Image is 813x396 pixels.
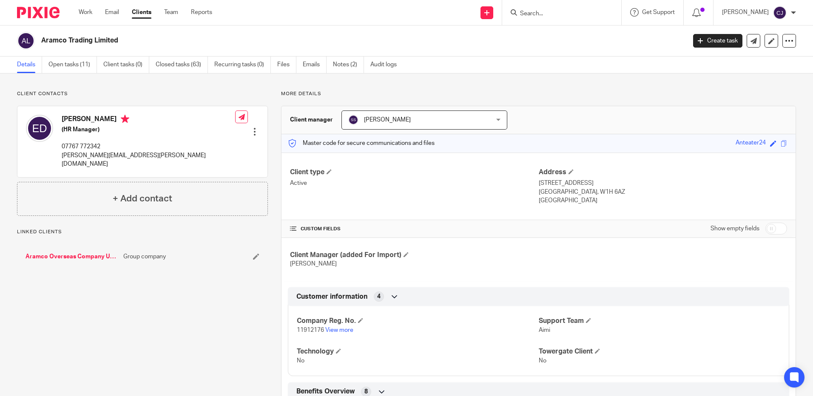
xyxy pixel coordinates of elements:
img: svg%3E [26,115,53,142]
img: svg%3E [773,6,787,20]
a: Files [277,57,296,73]
h4: CUSTOM FIELDS [290,226,538,232]
p: Master code for secure communications and files [288,139,435,147]
h4: Technology [297,347,538,356]
h4: Towergate Client [539,347,780,356]
p: [GEOGRAPHIC_DATA], W1H 6AZ [539,188,787,196]
h4: Company Reg. No. [297,317,538,325]
h4: Support Team [539,317,780,325]
div: Anteater24 [736,139,766,148]
h4: Client Manager (added For Import) [290,251,538,260]
a: Details [17,57,42,73]
p: Client contacts [17,91,268,97]
a: View more [325,327,353,333]
h4: Address [539,168,787,177]
h2: Aramco Trading Limited [41,36,552,45]
i: Primary [121,115,129,123]
h3: Client manager [290,116,333,124]
span: No [539,358,546,364]
a: Reports [191,8,212,17]
span: 4 [377,292,381,301]
span: Benefits Overview [296,387,355,396]
p: Active [290,179,538,187]
span: 11912176 [297,327,324,333]
img: Pixie [17,7,60,18]
h4: [PERSON_NAME] [62,115,235,125]
a: Emails [303,57,327,73]
span: No [297,358,304,364]
input: Search [519,10,596,18]
span: Group company [123,252,166,261]
a: Email [105,8,119,17]
p: [PERSON_NAME][EMAIL_ADDRESS][PERSON_NAME][DOMAIN_NAME] [62,151,235,169]
p: More details [281,91,796,97]
a: Team [164,8,178,17]
p: [STREET_ADDRESS] [539,179,787,187]
img: svg%3E [348,115,358,125]
span: [PERSON_NAME] [290,261,337,267]
img: svg%3E [17,32,35,50]
span: Get Support [642,9,675,15]
label: Show empty fields [711,224,759,233]
a: Open tasks (11) [48,57,97,73]
a: Create task [693,34,742,48]
a: Audit logs [370,57,403,73]
a: Clients [132,8,151,17]
span: [PERSON_NAME] [364,117,411,123]
p: 07767 772342 [62,142,235,151]
a: Aramco Overseas Company UK Limited [26,252,119,261]
a: Notes (2) [333,57,364,73]
span: Customer information [296,292,367,301]
a: Client tasks (0) [103,57,149,73]
span: Aimi [539,327,550,333]
span: 8 [364,388,368,396]
p: Linked clients [17,229,268,235]
a: Closed tasks (63) [156,57,208,73]
p: [PERSON_NAME] [722,8,769,17]
a: Recurring tasks (0) [214,57,271,73]
h4: + Add contact [113,192,172,205]
h5: (HR Manager) [62,125,235,134]
p: [GEOGRAPHIC_DATA] [539,196,787,205]
h4: Client type [290,168,538,177]
a: Work [79,8,92,17]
